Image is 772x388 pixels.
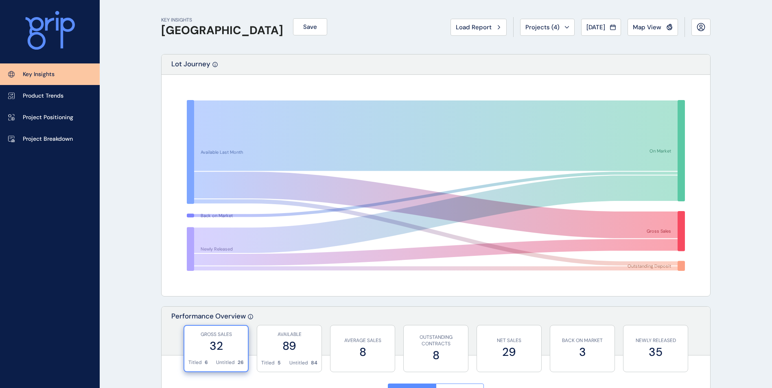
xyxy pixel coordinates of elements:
p: Project Breakdown [23,135,73,143]
label: 8 [408,347,464,363]
button: [DATE] [581,19,621,36]
span: [DATE] [586,23,605,31]
p: Key Insights [23,70,55,78]
label: 29 [481,344,537,360]
button: Projects (4) [520,19,575,36]
label: 3 [554,344,610,360]
p: Lot Journey [171,59,210,74]
p: Project Positioning [23,113,73,122]
span: Projects ( 4 ) [525,23,560,31]
label: 8 [335,344,391,360]
p: Performance Overview [171,312,246,355]
label: 32 [188,338,244,354]
span: Map View [633,23,661,31]
p: 26 [238,359,244,366]
p: Titled [188,359,202,366]
span: Load Report [456,23,492,31]
label: 89 [261,338,317,354]
h1: [GEOGRAPHIC_DATA] [161,24,283,37]
p: AVAILABLE [261,331,317,338]
p: GROSS SALES [188,331,244,338]
p: 5 [278,360,280,366]
span: Save [303,23,317,31]
button: Load Report [451,19,507,36]
p: Titled [261,360,275,366]
label: 35 [628,344,684,360]
p: OUTSTANDING CONTRACTS [408,334,464,348]
p: NET SALES [481,337,537,344]
p: 84 [311,360,317,366]
p: Product Trends [23,92,63,100]
p: Untitled [289,360,308,366]
p: AVERAGE SALES [335,337,391,344]
p: Untitled [216,359,235,366]
p: KEY INSIGHTS [161,17,283,24]
button: Map View [628,19,678,36]
p: NEWLY RELEASED [628,337,684,344]
p: 6 [205,359,208,366]
button: Save [293,18,327,35]
p: BACK ON MARKET [554,337,610,344]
